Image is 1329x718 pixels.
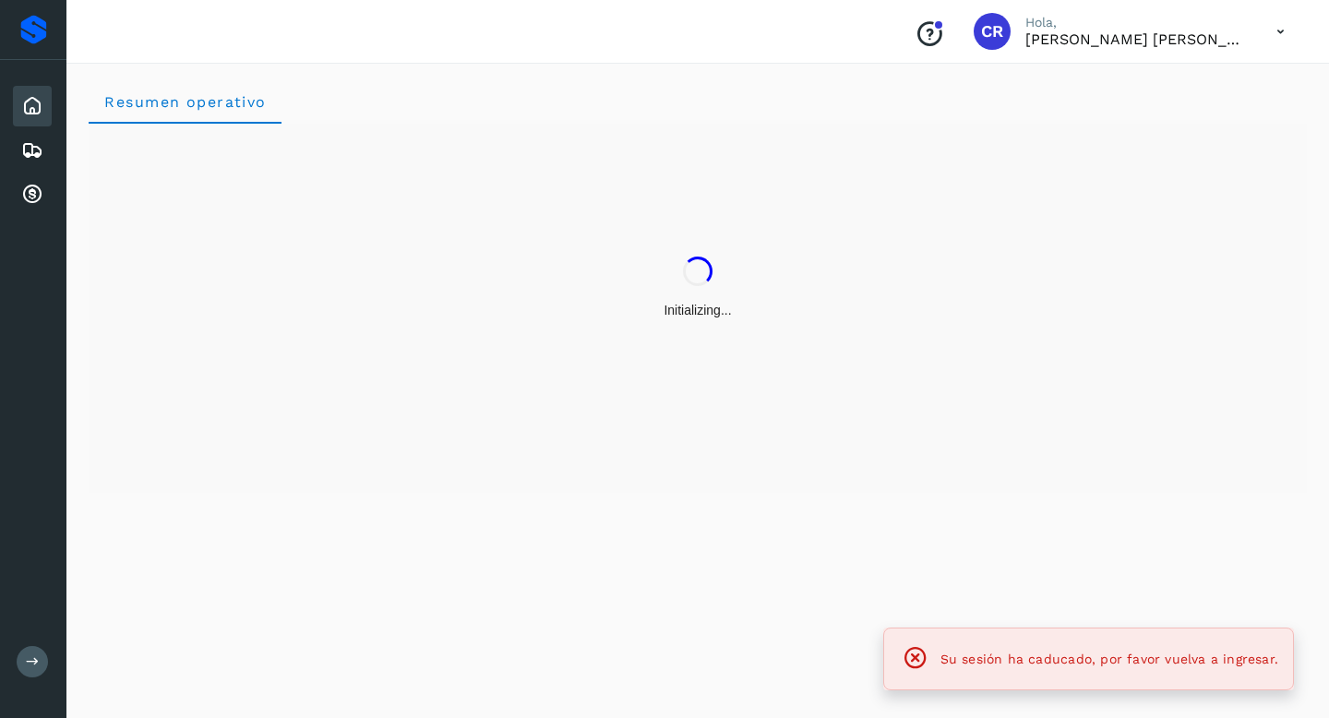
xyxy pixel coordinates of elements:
div: Cuentas por cobrar [13,174,52,215]
span: Su sesión ha caducado, por favor vuelva a ingresar. [940,652,1278,666]
div: Embarques [13,130,52,171]
span: Resumen operativo [103,93,267,111]
p: Hola, [1025,15,1247,30]
p: CARLOS RODOLFO BELLI PEDRAZA [1025,30,1247,48]
div: Inicio [13,86,52,126]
